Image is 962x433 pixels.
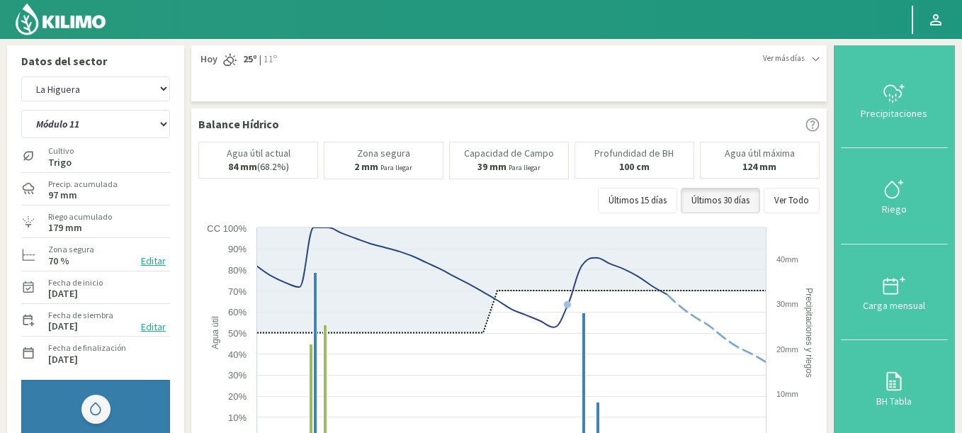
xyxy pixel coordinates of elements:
[21,52,170,69] p: Datos del sector
[48,257,69,266] label: 70 %
[228,244,247,254] text: 90%
[48,322,78,331] label: [DATE]
[804,288,814,378] text: Precipitaciones y riegos
[845,396,944,406] div: BH Tabla
[261,52,277,67] span: 11º
[681,188,760,213] button: Últimos 30 días
[228,162,289,172] p: (68.2%)
[845,108,944,118] div: Precipitaciones
[228,265,247,276] text: 80%
[48,158,74,167] label: Trigo
[742,160,776,173] b: 124 mm
[137,253,170,269] button: Editar
[228,412,247,423] text: 10%
[227,148,290,159] p: Agua útil actual
[776,255,798,264] text: 40mm
[48,191,77,200] label: 97 mm
[228,349,247,360] text: 40%
[619,160,650,173] b: 100 cm
[228,160,257,173] b: 84 mm
[198,52,217,67] span: Hoy
[354,160,378,173] b: 2 mm
[48,276,103,289] label: Fecha de inicio
[210,316,220,349] text: Agua útil
[48,223,82,232] label: 179 mm
[48,243,94,256] label: Zona segura
[14,2,107,36] img: Kilimo
[763,52,805,64] span: Ver más días
[594,148,674,159] p: Profundidad de BH
[243,52,257,65] strong: 25º
[357,148,410,159] p: Zona segura
[845,204,944,214] div: Riego
[48,355,78,364] label: [DATE]
[198,116,279,133] p: Balance Hídrico
[228,328,247,339] text: 50%
[764,188,820,213] button: Ver Todo
[228,391,247,402] text: 20%
[259,52,261,67] span: |
[725,148,795,159] p: Agua útil máxima
[776,390,798,398] text: 10mm
[841,244,948,340] button: Carga mensual
[598,188,677,213] button: Últimos 15 días
[841,52,948,148] button: Precipitaciones
[48,342,126,354] label: Fecha de finalización
[228,286,247,297] text: 70%
[48,145,74,157] label: Cultivo
[845,300,944,310] div: Carga mensual
[48,289,78,298] label: [DATE]
[228,370,247,381] text: 30%
[137,319,170,335] button: Editar
[48,309,113,322] label: Fecha de siembra
[207,223,247,234] text: CC 100%
[776,345,798,354] text: 20mm
[48,178,118,191] label: Precip. acumulada
[380,163,412,172] small: Para llegar
[477,160,507,173] b: 39 mm
[48,210,112,223] label: Riego acumulado
[228,307,247,317] text: 60%
[776,300,798,308] text: 30mm
[464,148,554,159] p: Capacidad de Campo
[841,148,948,244] button: Riego
[509,163,541,172] small: Para llegar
